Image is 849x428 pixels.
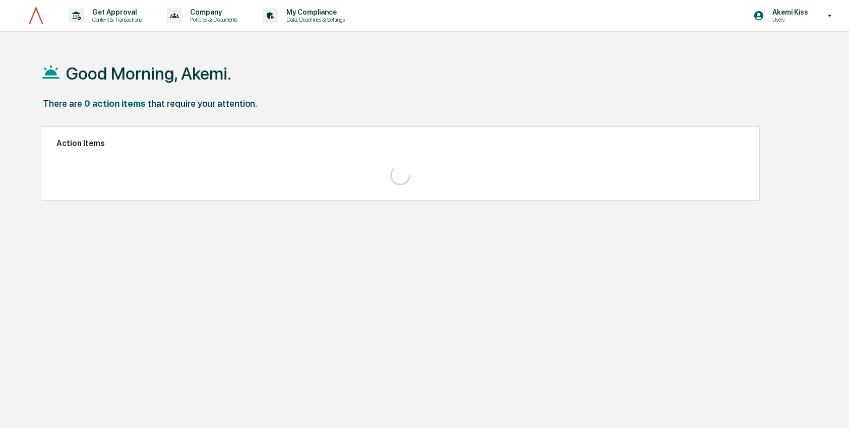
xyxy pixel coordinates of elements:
[278,16,350,23] p: Data, Deadlines & Settings
[148,98,257,109] div: that require your attention.
[43,98,82,109] div: There are
[764,8,813,16] p: Akemi Kiss
[182,8,242,16] p: Company
[278,8,350,16] p: My Compliance
[84,16,147,23] p: Content & Transactions
[24,6,48,26] img: logo
[764,16,813,23] p: Users
[84,8,147,16] p: Get Approval
[84,98,146,109] div: 0 action items
[66,63,231,84] h1: Good Morning, Akemi.
[182,16,242,23] p: Policies & Documents
[56,138,744,148] h2: Action Items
